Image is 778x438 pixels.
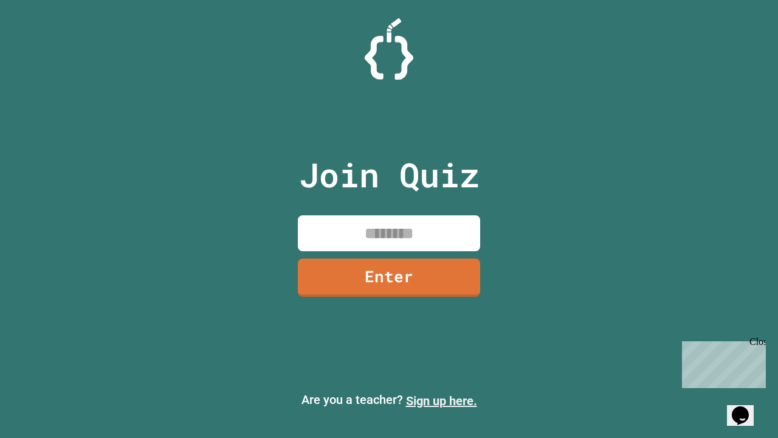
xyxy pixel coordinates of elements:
a: Sign up here. [406,394,477,408]
p: Are you a teacher? [10,391,768,410]
iframe: chat widget [677,336,766,388]
iframe: chat widget [727,389,766,426]
a: Enter [298,259,480,297]
img: Logo.svg [365,18,413,80]
p: Join Quiz [299,150,480,200]
div: Chat with us now!Close [5,5,84,77]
